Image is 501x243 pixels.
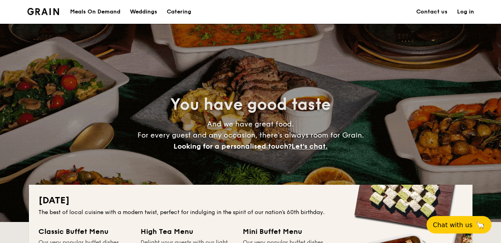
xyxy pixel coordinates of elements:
span: Let's chat. [291,142,328,151]
span: Looking for a personalised touch? [173,142,291,151]
button: Chat with us🦙 [427,216,491,233]
span: You have good taste [170,95,331,114]
span: 🦙 [476,220,485,230]
div: High Tea Menu [141,226,233,237]
a: Logotype [27,8,59,15]
div: The best of local cuisine with a modern twist, perfect for indulging in the spirit of our nation’... [38,209,463,216]
span: Chat with us [433,221,472,229]
div: Mini Buffet Menu [243,226,335,237]
img: Grain [27,8,59,15]
span: And we have great food. For every guest and any occasion, there’s always room for Grain. [137,120,364,151]
h2: [DATE] [38,194,463,207]
div: Classic Buffet Menu [38,226,131,237]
